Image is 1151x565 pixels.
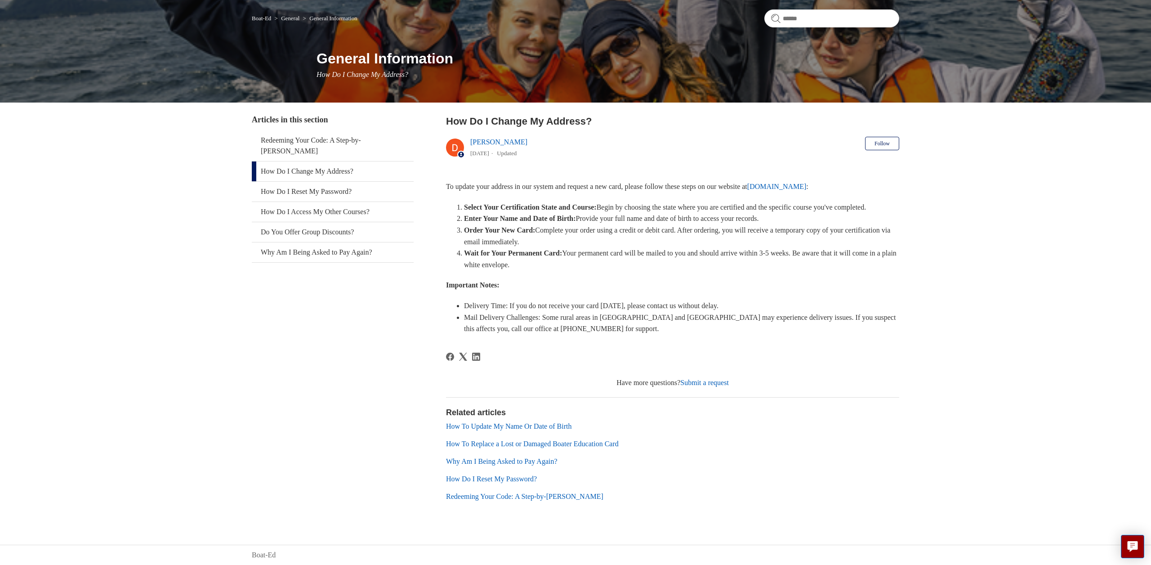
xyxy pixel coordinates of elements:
[865,137,899,150] button: Follow Article
[446,281,500,289] strong: Important Notes:
[459,353,467,361] svg: Share this page on X Corp
[309,15,357,22] a: General Information
[446,422,571,430] a: How To Update My Name Or Date of Birth
[464,300,899,312] li: Delivery Time: If you do not receive your card [DATE], please contact us without delay.
[459,353,467,361] a: X Corp
[252,182,414,202] a: How Do I Reset My Password?
[470,150,489,157] time: 03/06/2024, 11:29
[317,48,899,69] h1: General Information
[252,15,273,22] li: Boat-Ed
[472,353,480,361] svg: Share this page on LinkedIn
[1121,535,1144,558] button: Live chat
[252,222,414,242] a: Do You Offer Group Discounts?
[464,215,576,222] strong: Enter Your Name and Date of Birth:
[464,247,899,270] li: Your permanent card will be mailed to you and should arrive within 3-5 weeks. Be aware that it wi...
[464,213,899,224] li: Provide your full name and date of birth to access your records.
[680,379,729,386] a: Submit a request
[464,312,899,335] li: Mail Delivery Challenges: Some rural areas in [GEOGRAPHIC_DATA] and [GEOGRAPHIC_DATA] may experie...
[464,202,899,213] li: Begin by choosing the state where you are certified and the specific course you've completed.
[273,15,301,22] li: General
[446,353,454,361] svg: Share this page on Facebook
[446,457,558,465] a: Why Am I Being Asked to Pay Again?
[252,202,414,222] a: How Do I Access My Other Courses?
[446,407,899,419] h2: Related articles
[252,15,271,22] a: Boat-Ed
[497,150,517,157] li: Updated
[446,181,899,193] p: To update your address in our system and request a new card, please follow these steps on our web...
[446,440,619,448] a: How To Replace a Lost or Damaged Boater Education Card
[252,161,414,181] a: How Do I Change My Address?
[446,114,899,129] h2: How Do I Change My Address?
[446,353,454,361] a: Facebook
[470,138,527,146] a: [PERSON_NAME]
[252,242,414,262] a: Why Am I Being Asked to Pay Again?
[747,183,807,190] a: [DOMAIN_NAME]
[252,550,276,561] a: Boat-Ed
[764,9,899,27] input: Search
[446,377,899,388] div: Have more questions?
[464,226,535,234] strong: Order Your New Card:
[464,203,597,211] strong: Select Your Certification State and Course:
[301,15,357,22] li: General Information
[464,249,562,257] strong: Wait for Your Permanent Card:
[464,224,899,247] li: Complete your order using a credit or debit card. After ordering, you will receive a temporary co...
[252,115,328,124] span: Articles in this section
[317,71,408,78] span: How Do I Change My Address?
[281,15,299,22] a: General
[446,493,603,500] a: Redeeming Your Code: A Step-by-[PERSON_NAME]
[472,353,480,361] a: LinkedIn
[252,130,414,161] a: Redeeming Your Code: A Step-by-[PERSON_NAME]
[446,475,537,483] a: How Do I Reset My Password?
